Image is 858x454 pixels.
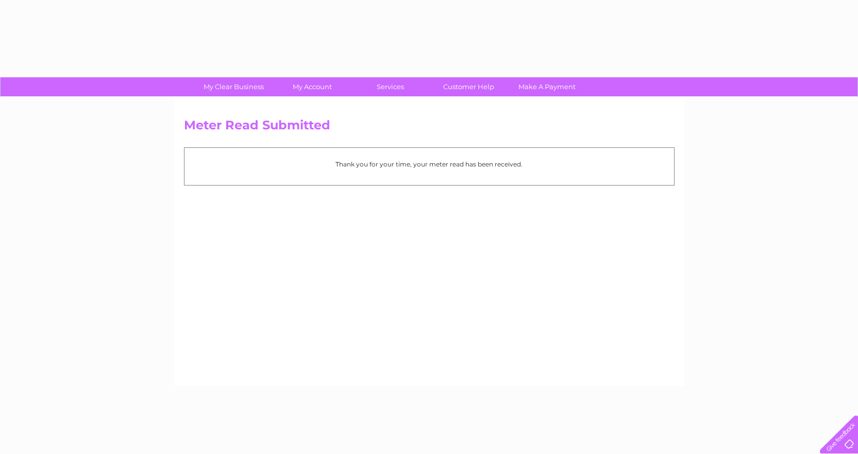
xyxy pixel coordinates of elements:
a: Make A Payment [504,77,590,96]
h2: Meter Read Submitted [184,118,675,138]
a: My Account [270,77,355,96]
a: Customer Help [426,77,511,96]
p: Thank you for your time, your meter read has been received. [190,159,669,169]
a: Services [348,77,433,96]
a: My Clear Business [191,77,276,96]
